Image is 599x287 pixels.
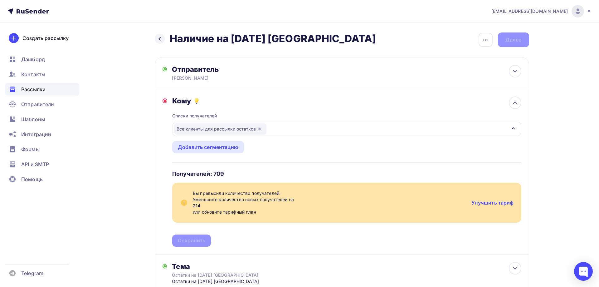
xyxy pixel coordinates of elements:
[21,270,43,277] span: Telegram
[172,278,295,285] div: Остатки на [DATE] [GEOGRAPHIC_DATA]
[5,68,79,81] a: Контакты
[21,86,46,93] span: Рассылки
[21,56,45,63] span: Дашборд
[193,203,466,209] span: 214
[22,34,69,42] div: Создать рассылку
[491,8,568,14] span: [EMAIL_ADDRESS][DOMAIN_NAME]
[172,113,217,119] div: Списки получателей
[5,53,79,66] a: Дашборд
[172,75,294,81] div: [PERSON_NAME]
[174,123,266,135] div: Все клиенты для рассылки остатков
[21,101,54,108] span: Отправители
[21,176,43,183] span: Помощь
[193,196,466,215] span: Уменьшите количество новых получателей на или обновите тарифный план
[5,113,79,126] a: Шаблоны
[170,32,376,45] h2: Наличие на [DATE] [GEOGRAPHIC_DATA]
[178,143,238,151] div: Добавить сегментацию
[172,121,521,136] button: Все клиенты для рассылки остатков
[471,200,514,206] a: Улучшить тариф
[21,116,45,123] span: Шаблоны
[172,96,521,105] div: Кому
[172,65,307,74] div: Отправитель
[21,71,45,78] span: Контакты
[5,83,79,96] a: Рассылки
[5,143,79,156] a: Формы
[5,98,79,111] a: Отправители
[172,170,224,178] h4: Получателей: 709
[172,262,295,271] div: Тема
[172,272,283,278] div: Остатки на [DATE] [GEOGRAPHIC_DATA]
[21,146,40,153] span: Формы
[491,5,592,17] a: [EMAIL_ADDRESS][DOMAIN_NAME]
[21,131,51,138] span: Интеграции
[21,161,49,168] span: API и SMTP
[193,190,466,196] span: Вы превысили количество получателей.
